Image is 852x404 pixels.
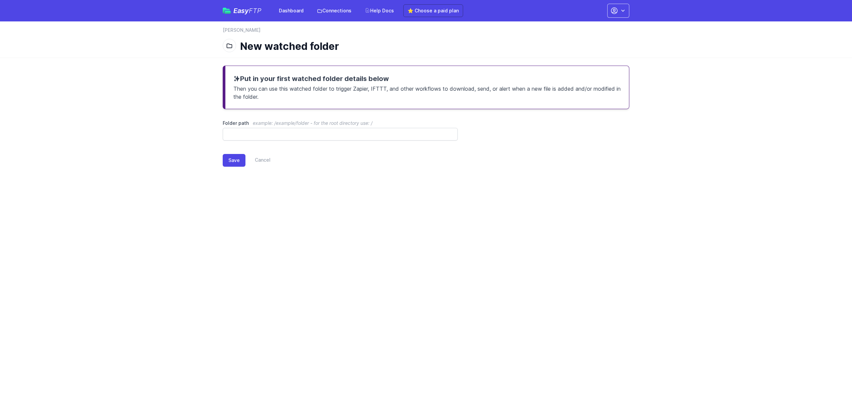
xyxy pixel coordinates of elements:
iframe: Drift Widget Chat Controller [819,371,844,396]
p: Then you can use this watched folder to trigger Zapier, IFTTT, and other workflows to download, s... [233,83,621,101]
h1: New watched folder [240,40,624,52]
a: [PERSON_NAME] [223,27,260,33]
h3: Put in your first watched folder details below [233,74,621,83]
a: Help Docs [361,5,398,17]
span: FTP [249,7,261,15]
label: Folder path [223,120,458,127]
a: Cancel [245,154,271,167]
a: Connections [313,5,355,17]
span: Easy [233,7,261,14]
a: Dashboard [275,5,308,17]
button: Save [223,154,245,167]
nav: Breadcrumb [223,27,629,37]
a: ⭐ Choose a paid plan [403,4,463,17]
img: easyftp_logo.png [223,8,231,14]
a: EasyFTP [223,7,261,14]
span: example: /example/folder - for the root directory use: / [253,120,372,126]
